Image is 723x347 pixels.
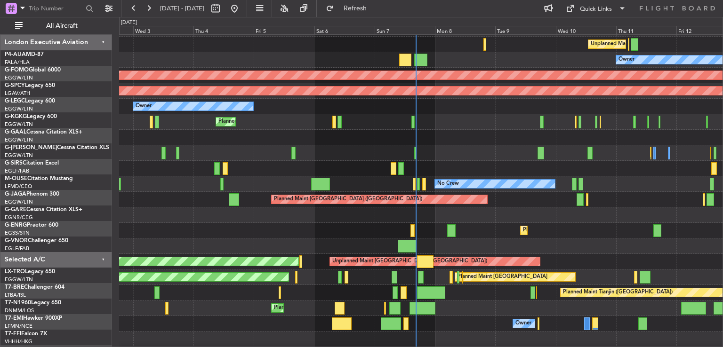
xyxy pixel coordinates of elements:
[332,254,487,268] div: Unplanned Maint [GEOGRAPHIC_DATA] ([GEOGRAPHIC_DATA])
[5,323,32,330] a: LFMN/NCE
[5,67,61,73] a: G-FOMOGlobal 6000
[5,229,30,237] a: EGSS/STN
[133,26,193,34] div: Wed 3
[5,52,26,57] span: P4-AUA
[29,1,83,16] input: Trip Number
[136,99,152,113] div: Owner
[5,114,27,119] span: G-KGKG
[5,98,55,104] a: G-LEGCLegacy 600
[5,214,33,221] a: EGNR/CEG
[5,307,34,314] a: DNMM/LOS
[5,238,68,244] a: G-VNORChallenger 650
[5,269,55,275] a: LX-TROLegacy 650
[619,53,635,67] div: Owner
[193,26,254,34] div: Thu 4
[121,19,137,27] div: [DATE]
[5,284,64,290] a: T7-BREChallenger 604
[5,121,33,128] a: EGGW/LTN
[437,177,459,191] div: No Crew
[5,245,29,252] a: EGLF/FAB
[5,176,27,181] span: M-OUSE
[5,52,44,57] a: P4-AUAMD-87
[580,5,612,14] div: Quick Links
[5,145,109,150] a: G-[PERSON_NAME]Cessna Citation XLS
[616,26,676,34] div: Thu 11
[523,223,585,237] div: Planned Maint Dusseldorf
[5,300,31,306] span: T7-N1960
[10,18,102,33] button: All Aircraft
[556,26,616,34] div: Wed 10
[435,26,495,34] div: Mon 8
[5,74,33,81] a: EGGW/LTN
[274,301,422,315] div: Planned Maint [GEOGRAPHIC_DATA] ([GEOGRAPHIC_DATA])
[515,316,531,331] div: Owner
[5,136,33,143] a: EGGW/LTN
[375,26,435,34] div: Sun 7
[458,270,547,284] div: Planned Maint [GEOGRAPHIC_DATA]
[5,114,57,119] a: G-KGKGLegacy 600
[5,198,33,205] a: EGGW/LTN
[24,23,99,29] span: All Aircraft
[5,129,82,135] a: G-GAALCessna Citation XLS+
[5,315,23,321] span: T7-EMI
[314,26,375,34] div: Sat 6
[5,67,29,73] span: G-FOMO
[5,145,57,150] span: G-[PERSON_NAME]
[5,338,32,345] a: VHHH/HKG
[5,160,59,166] a: G-SIRSCitation Excel
[5,238,28,244] span: G-VNOR
[5,98,25,104] span: G-LEGC
[5,284,24,290] span: T7-BRE
[5,207,26,213] span: G-GARE
[5,269,25,275] span: LX-TRO
[274,192,422,206] div: Planned Maint [GEOGRAPHIC_DATA] ([GEOGRAPHIC_DATA])
[5,191,59,197] a: G-JAGAPhenom 300
[5,276,33,283] a: EGGW/LTN
[336,5,375,12] span: Refresh
[5,183,32,190] a: LFMD/CEQ
[563,285,673,300] div: Planned Maint Tianjin ([GEOGRAPHIC_DATA])
[5,222,58,228] a: G-ENRGPraetor 600
[5,222,27,228] span: G-ENRG
[218,115,367,129] div: Planned Maint [GEOGRAPHIC_DATA] ([GEOGRAPHIC_DATA])
[5,129,26,135] span: G-GAAL
[5,83,55,88] a: G-SPCYLegacy 650
[5,292,26,299] a: LTBA/ISL
[5,160,23,166] span: G-SIRS
[5,59,30,66] a: FALA/HLA
[160,4,204,13] span: [DATE] - [DATE]
[5,105,33,112] a: EGGW/LTN
[5,315,62,321] a: T7-EMIHawker 900XP
[495,26,555,34] div: Tue 9
[5,90,30,97] a: LGAV/ATH
[5,331,21,337] span: T7-FFI
[321,1,378,16] button: Refresh
[5,207,82,213] a: G-GARECessna Citation XLS+
[5,300,61,306] a: T7-N1960Legacy 650
[5,191,26,197] span: G-JAGA
[5,176,73,181] a: M-OUSECitation Mustang
[561,1,631,16] button: Quick Links
[254,26,314,34] div: Fri 5
[5,167,29,174] a: EGLF/FAB
[5,331,47,337] a: T7-FFIFalcon 7X
[5,83,25,88] span: G-SPCY
[5,152,33,159] a: EGGW/LTN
